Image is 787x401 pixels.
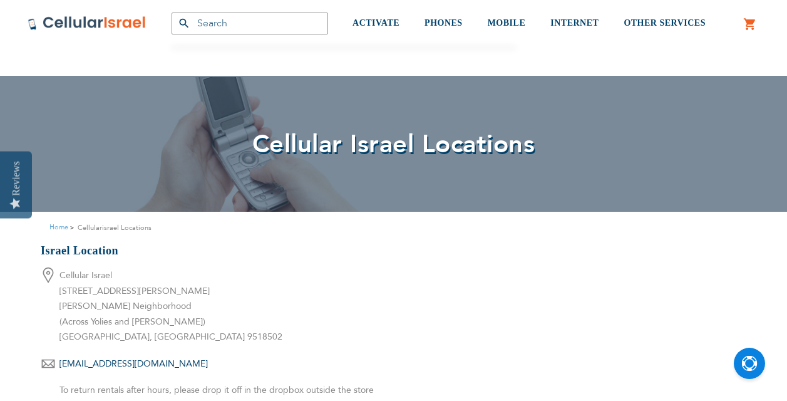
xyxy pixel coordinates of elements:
[41,243,416,259] h3: Israel Location
[49,222,68,232] a: Home
[11,161,22,195] div: Reviews
[488,18,526,28] span: MOBILE
[41,268,416,345] li: Cellular Israel [STREET_ADDRESS][PERSON_NAME] [PERSON_NAME] Neighborhood (Across Yolies and [PERS...
[424,18,463,28] span: PHONES
[252,127,535,162] span: Cellular Israel Locations
[352,18,399,28] span: ACTIVATE
[624,18,706,28] span: OTHER SERVICES
[78,222,152,234] strong: Cellularisrael Locations
[172,13,328,34] input: Search
[41,383,416,398] li: To return rentals after hours, please drop it off in the dropbox outside the store
[59,358,208,370] a: [EMAIL_ADDRESS][DOMAIN_NAME]
[550,18,599,28] span: INTERNET
[28,16,147,31] img: Cellular Israel Logo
